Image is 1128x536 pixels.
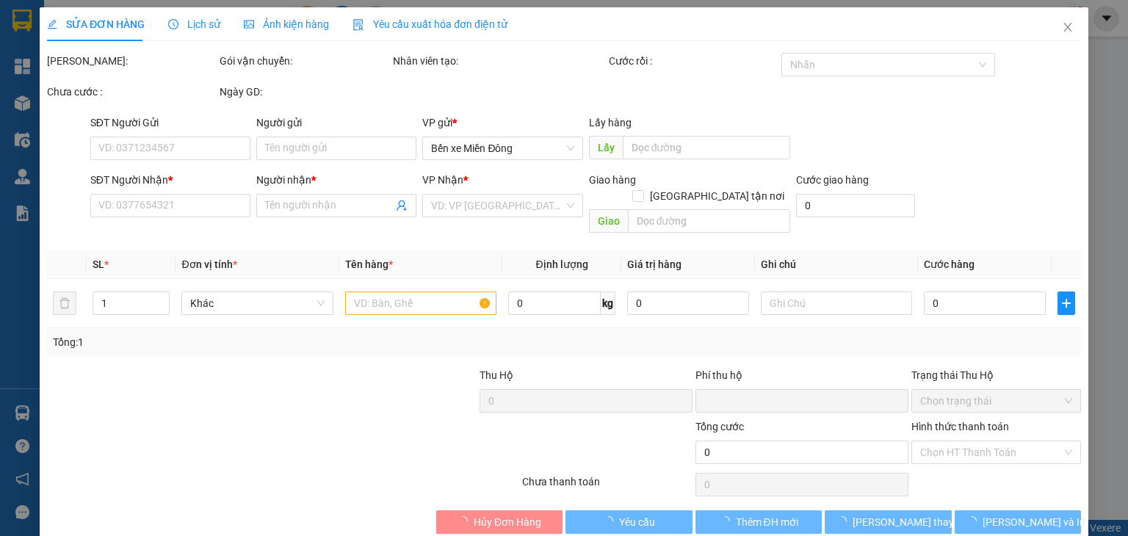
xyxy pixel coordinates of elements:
button: plus [1057,291,1075,315]
div: Nhân viên tạo: [393,53,606,69]
span: Khác [190,292,324,314]
span: Bến xe Miền Đông [431,137,574,159]
span: close [1062,21,1074,33]
button: Thêm ĐH mới [695,510,822,534]
span: Yêu cầu xuất hóa đơn điện tử [352,18,507,30]
input: Dọc đường [627,209,790,233]
label: Cước giao hàng [796,174,869,186]
span: Lịch sử [168,18,220,30]
span: Định lượng [535,258,587,270]
span: plus [1058,297,1074,309]
span: [PERSON_NAME] và In [983,514,1085,530]
span: loading [603,516,619,526]
span: [PERSON_NAME] thay đổi [853,514,970,530]
button: [PERSON_NAME] và In [955,510,1082,534]
label: Hình thức thanh toán [911,421,1009,432]
span: user-add [396,200,408,211]
div: Người nhận [256,172,416,188]
span: [GEOGRAPHIC_DATA] tận nơi [644,188,790,204]
span: Cước hàng [924,258,975,270]
span: Bến xe Miền Đông [131,80,256,98]
button: Yêu cầu [565,510,693,534]
span: Hủy Đơn Hàng [474,514,541,530]
span: loading [836,516,853,526]
span: Thu Hộ [479,369,513,381]
div: Tổng: 1 [53,334,436,350]
span: Lấy [588,136,622,159]
h2: TJX27EIY [7,46,80,68]
span: Tổng cước [695,421,744,432]
img: icon [352,19,364,31]
span: Thêm ĐH mới [735,514,798,530]
span: loading [458,516,474,526]
span: loading [719,516,735,526]
span: Giá trị hàng [627,258,681,270]
span: SỬA ĐƠN HÀNG [47,18,145,30]
div: Người gửi [256,115,416,131]
b: Cô Hai [37,10,98,32]
div: Gói vận chuyển: [220,53,389,69]
span: Đơn vị tính [181,258,236,270]
div: Chưa thanh toán [521,474,693,499]
span: Giao [588,209,627,233]
span: Lấy hàng [588,117,631,128]
input: Dọc đường [622,136,790,159]
div: VP gửi [422,115,582,131]
span: edit [47,19,57,29]
span: Giao hàng [588,174,635,186]
span: Tên hàng [345,258,393,270]
span: Yêu cầu [619,514,655,530]
span: Chọn trạng thái [920,390,1072,412]
span: picture [244,19,254,29]
div: [PERSON_NAME]: [47,53,217,69]
div: Cước rồi : [609,53,778,69]
div: Ngày GD: [220,84,389,100]
div: SĐT Người Gửi [90,115,250,131]
button: Close [1047,7,1088,48]
span: SL [93,258,104,270]
input: Cước giao hàng [796,194,915,217]
span: kg [601,291,615,315]
div: Trạng thái Thu Hộ [911,367,1081,383]
div: SĐT Người Nhận [90,172,250,188]
th: Ghi chú [755,250,918,279]
input: VD: Bàn, Ghế [345,291,496,315]
div: Phí thu hộ [695,367,908,389]
div: Chưa cước : [47,84,217,100]
span: [DATE] 14:11 [131,40,185,51]
span: VP Nhận [422,174,463,186]
span: Gửi: [131,56,159,73]
span: thung xop [131,101,230,127]
span: loading [966,516,983,526]
span: clock-circle [168,19,178,29]
input: Ghi Chú [761,291,912,315]
button: delete [53,291,76,315]
button: Hủy Đơn Hàng [436,510,563,534]
span: Ảnh kiện hàng [244,18,329,30]
button: [PERSON_NAME] thay đổi [825,510,952,534]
